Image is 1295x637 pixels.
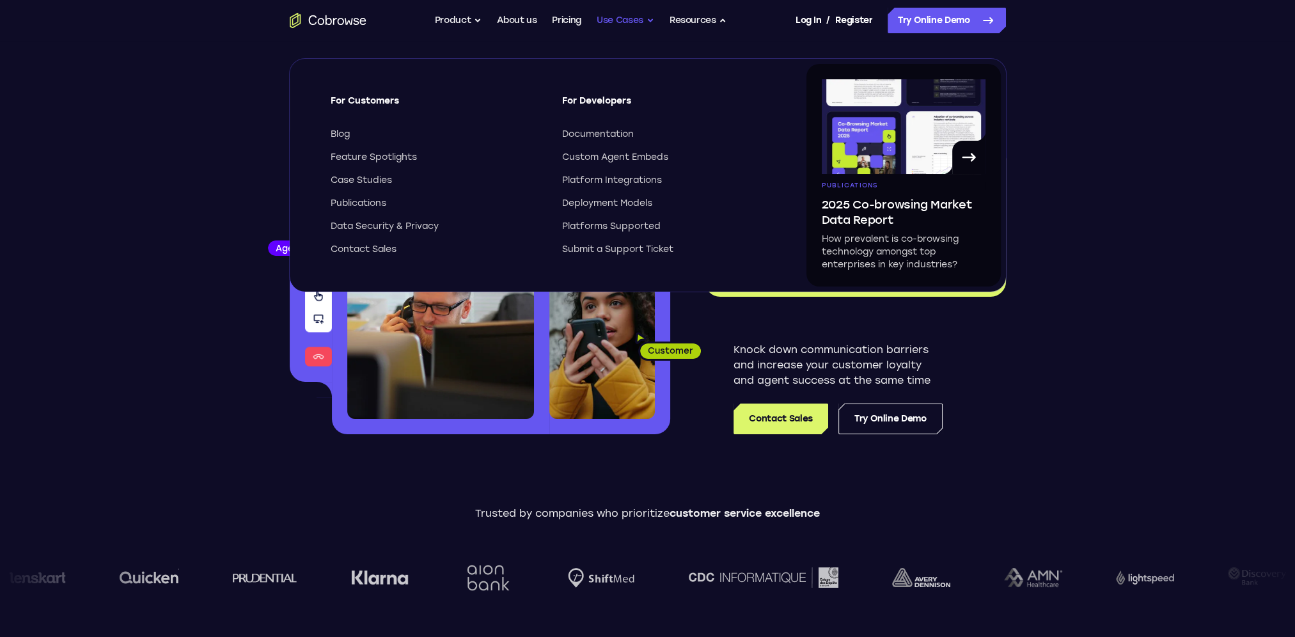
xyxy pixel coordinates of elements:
[562,174,662,187] span: Platform Integrations
[826,13,830,28] span: /
[435,8,482,33] button: Product
[347,191,534,419] img: A customer support agent talking on the phone
[562,243,673,256] span: Submit a Support Ticket
[822,79,985,174] img: A page from the browsing market ebook
[670,507,820,519] span: customer service excellence
[331,197,539,210] a: Publications
[331,197,386,210] span: Publications
[835,8,872,33] a: Register
[1116,570,1174,584] img: Lightspeed
[562,197,652,210] span: Deployment Models
[562,128,634,141] span: Documentation
[331,220,439,233] span: Data Security & Privacy
[734,342,943,388] p: Knock down communication barriers and increase your customer loyalty and agent success at the sam...
[331,151,417,164] span: Feature Spotlights
[331,243,396,256] span: Contact Sales
[734,404,828,434] a: Contact Sales
[351,570,409,585] img: Klarna
[331,95,539,118] span: For Customers
[462,552,514,604] img: Aion Bank
[822,197,985,228] span: 2025 Co-browsing Market Data Report
[562,220,771,233] a: Platforms Supported
[331,128,350,141] span: Blog
[796,8,821,33] a: Log In
[331,174,392,187] span: Case Studies
[562,174,771,187] a: Platform Integrations
[888,8,1006,33] a: Try Online Demo
[562,95,771,118] span: For Developers
[549,267,655,419] img: A customer holding their phone
[331,151,539,164] a: Feature Spotlights
[331,128,539,141] a: Blog
[689,567,838,587] img: CDC Informatique
[562,128,771,141] a: Documentation
[597,8,654,33] button: Use Cases
[1004,568,1062,588] img: AMN Healthcare
[331,174,539,187] a: Case Studies
[290,13,366,28] a: Go to the home page
[670,8,727,33] button: Resources
[552,8,581,33] a: Pricing
[892,568,950,587] img: avery-dennison
[822,182,878,189] span: Publications
[562,151,668,164] span: Custom Agent Embeds
[497,8,537,33] a: About us
[562,151,771,164] a: Custom Agent Embeds
[233,572,297,583] img: prudential
[568,568,634,588] img: Shiftmed
[562,243,771,256] a: Submit a Support Ticket
[331,220,539,233] a: Data Security & Privacy
[562,197,771,210] a: Deployment Models
[331,243,539,256] a: Contact Sales
[822,233,985,271] p: How prevalent is co-browsing technology amongst top enterprises in key industries?
[562,220,661,233] span: Platforms Supported
[838,404,943,434] a: Try Online Demo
